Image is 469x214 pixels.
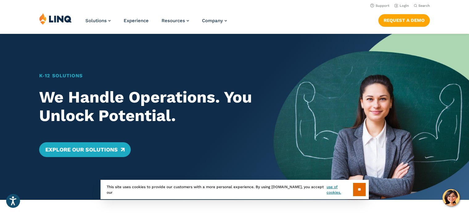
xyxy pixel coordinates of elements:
h2: We Handle Operations. You Unlock Potential. [39,88,255,125]
img: LINQ | K‑12 Software [39,13,72,25]
span: Search [418,4,430,8]
a: Solutions [85,18,111,23]
img: Home Banner [274,34,469,200]
span: Resources [162,18,185,23]
div: This site uses cookies to provide our customers with a more personal experience. By using [DOMAIN... [101,180,369,199]
nav: Primary Navigation [85,13,227,33]
a: Support [370,4,389,8]
nav: Button Navigation [378,13,430,26]
button: Hello, have a question? Let’s chat. [442,189,460,206]
button: Open Search Bar [414,3,430,8]
h1: K‑12 Solutions [39,72,255,79]
a: Explore Our Solutions [39,142,131,157]
a: Login [394,4,409,8]
a: Company [202,18,227,23]
a: use of cookies. [327,184,353,195]
span: Solutions [85,18,107,23]
a: Experience [124,18,149,23]
span: Company [202,18,223,23]
a: Resources [162,18,189,23]
a: Request a Demo [378,14,430,26]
